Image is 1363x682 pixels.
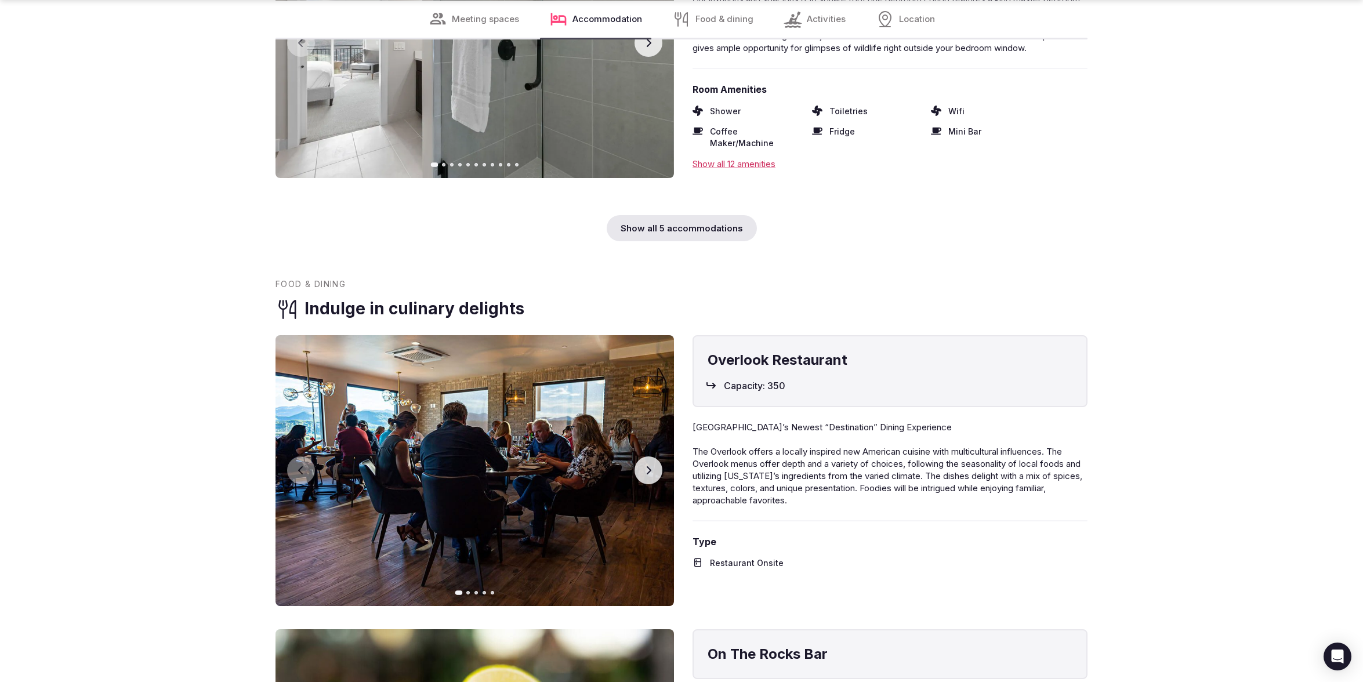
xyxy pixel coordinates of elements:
button: Go to slide 2 [442,163,445,166]
button: Go to slide 10 [507,163,510,166]
span: Location [899,13,935,25]
h4: Overlook Restaurant [708,350,1072,370]
button: Go to slide 7 [483,163,486,166]
button: Go to slide 2 [466,591,470,594]
span: Capacity: 350 [724,379,785,392]
h4: On The Rocks Bar [708,644,1072,664]
img: Gallery image 1 [275,335,674,606]
div: Open Intercom Messenger [1324,643,1351,670]
button: Go to slide 3 [450,163,454,166]
span: Toiletries [829,106,868,117]
div: Show all 12 amenities [693,158,1087,170]
button: Go to slide 5 [491,591,494,594]
span: [GEOGRAPHIC_DATA]’s Newest “Destination” Dining Experience [693,422,952,433]
button: Go to slide 3 [474,591,478,594]
span: Fridge [829,126,855,148]
button: Go to slide 1 [430,163,438,168]
span: Type [693,535,1087,548]
span: Food & dining [695,13,753,25]
button: Go to slide 8 [491,163,494,166]
button: Go to slide 9 [499,163,502,166]
span: Mini Bar [948,126,981,148]
span: Meeting spaces [452,13,519,25]
span: Coffee Maker/Machine [710,126,803,148]
button: Go to slide 6 [474,163,478,166]
span: Wifi [948,106,965,117]
span: Food & dining [275,278,346,290]
button: Go to slide 11 [515,163,519,166]
span: The Overlook offers a locally inspired new American cuisine with multicultural influences. The Ov... [693,446,1082,506]
button: Go to slide 4 [458,163,462,166]
button: Go to slide 4 [483,591,486,594]
button: Go to slide 5 [466,163,470,166]
span: Accommodation [572,13,642,25]
span: Activities [807,13,846,25]
h3: Indulge in culinary delights [304,298,524,320]
span: Restaurant Onsite [710,557,784,569]
button: Go to slide 1 [455,590,462,595]
div: Show all 5 accommodations [607,215,757,241]
span: Room Amenities [693,83,1087,96]
span: Shower [710,106,741,117]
